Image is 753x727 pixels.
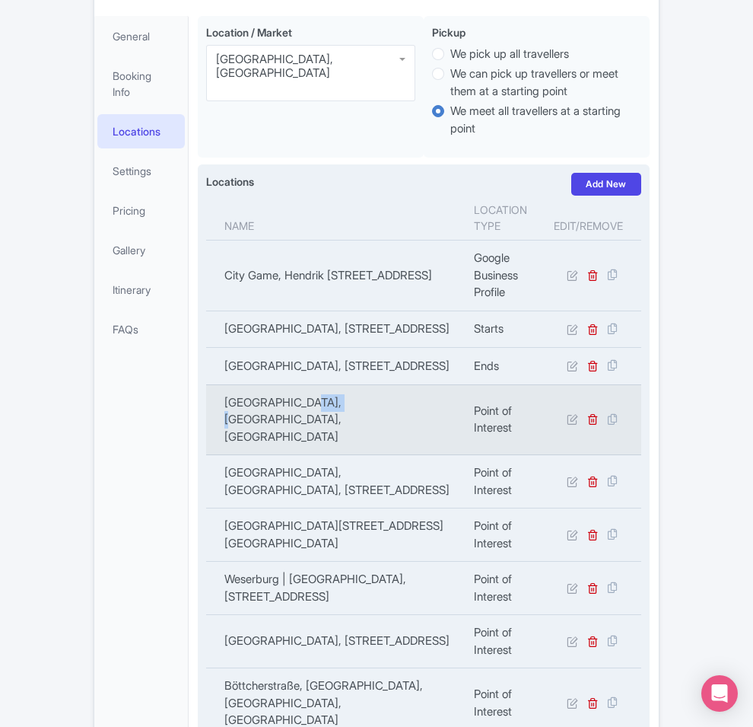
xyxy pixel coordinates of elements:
[545,196,641,241] th: Edit/Remove
[206,241,465,311] td: City Game, Hendrik [STREET_ADDRESS]
[97,312,185,346] a: FAQs
[206,348,465,384] td: [GEOGRAPHIC_DATA], [STREET_ADDRESS]
[465,241,545,311] td: Google Business Profile
[97,273,185,307] a: Itinerary
[465,562,545,615] td: Point of Interest
[432,26,465,39] span: Pickup
[450,65,641,100] label: We can pick up travellers or meet them at a starting point
[97,114,185,148] a: Locations
[97,233,185,267] a: Gallery
[465,455,545,509] td: Point of Interest
[465,348,545,384] td: Ends
[701,675,738,712] div: Open Intercom Messenger
[465,615,545,668] td: Point of Interest
[97,19,185,53] a: General
[206,196,465,241] th: Name
[206,615,465,668] td: [GEOGRAPHIC_DATA], [STREET_ADDRESS]
[206,26,292,39] span: Location / Market
[450,46,569,63] label: We pick up all travellers
[206,509,465,562] td: [GEOGRAPHIC_DATA][STREET_ADDRESS][GEOGRAPHIC_DATA]
[465,311,545,347] td: Starts
[465,196,545,241] th: Location type
[465,384,545,455] td: Point of Interest
[450,103,641,137] label: We meet all travellers at a starting point
[97,59,185,109] a: Booking Info
[206,384,465,455] td: [GEOGRAPHIC_DATA], [GEOGRAPHIC_DATA], [GEOGRAPHIC_DATA]
[206,311,465,347] td: [GEOGRAPHIC_DATA], [STREET_ADDRESS]
[571,173,641,196] a: Add New
[97,154,185,188] a: Settings
[97,193,185,228] a: Pricing
[206,562,465,615] td: Weserburg | [GEOGRAPHIC_DATA], [STREET_ADDRESS]
[465,509,545,562] td: Point of Interest
[206,174,254,190] label: Locations
[216,53,405,80] div: [GEOGRAPHIC_DATA], [GEOGRAPHIC_DATA]
[206,455,465,509] td: [GEOGRAPHIC_DATA], [GEOGRAPHIC_DATA], [STREET_ADDRESS]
